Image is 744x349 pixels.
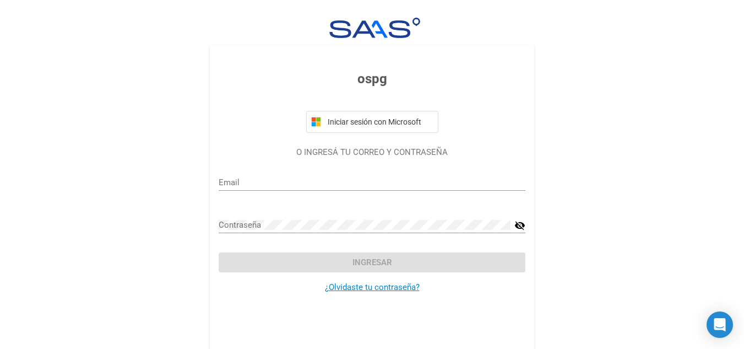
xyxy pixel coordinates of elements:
div: Open Intercom Messenger [707,312,733,338]
button: Ingresar [219,253,525,272]
a: ¿Olvidaste tu contraseña? [325,282,420,292]
p: O INGRESÁ TU CORREO Y CONTRASEÑA [219,146,525,159]
span: Iniciar sesión con Microsoft [325,117,433,126]
span: Ingresar [352,257,392,267]
button: Iniciar sesión con Microsoft [306,111,438,133]
mat-icon: visibility_off [514,219,525,232]
h3: ospg [219,69,525,89]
